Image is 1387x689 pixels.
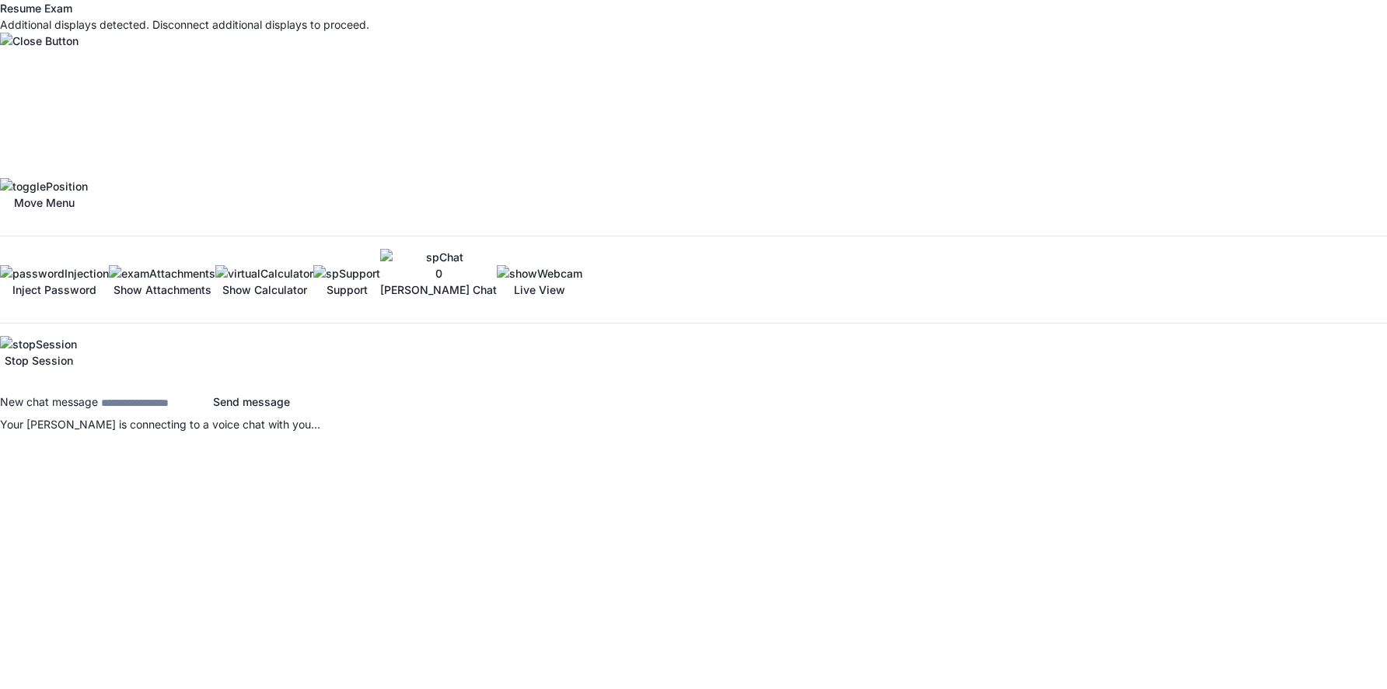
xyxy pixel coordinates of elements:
[380,249,497,310] button: spChat0[PERSON_NAME] Chat
[497,265,582,310] button: Live View
[109,265,215,282] img: examAttachments
[313,265,380,282] img: spSupport
[215,282,313,298] p: Show Calculator
[497,265,582,282] img: showWebcam
[380,249,497,265] img: spChat
[313,282,380,298] p: Support
[213,395,290,408] span: Send message
[380,282,497,298] p: [PERSON_NAME] Chat
[497,282,582,298] p: Live View
[215,265,313,282] img: virtualCalculator
[313,265,380,310] button: Support
[109,282,215,298] p: Show Attachments
[215,265,313,310] button: Show Calculator
[109,265,215,310] button: Show Attachments
[380,265,497,282] div: 0
[213,393,290,410] button: Send message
